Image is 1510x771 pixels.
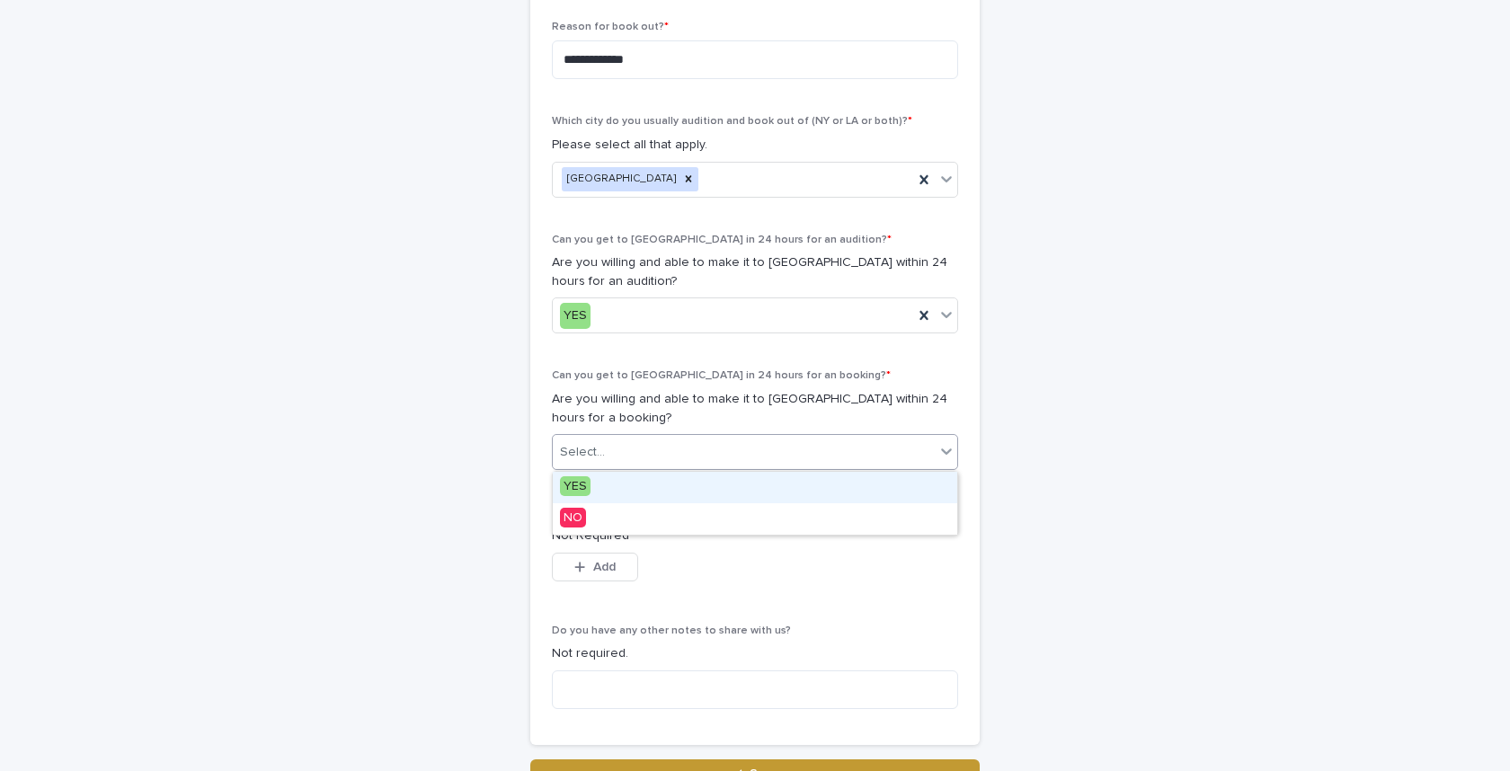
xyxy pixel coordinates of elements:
[552,136,958,155] p: Please select all that apply.
[560,443,605,462] div: Select...
[552,625,791,636] span: Do you have any other notes to share with us?
[552,235,892,245] span: Can you get to [GEOGRAPHIC_DATA] in 24 hours for an audition?
[552,22,669,32] span: Reason for book out?
[552,527,958,545] p: Not Required
[552,253,958,291] p: Are you willing and able to make it to [GEOGRAPHIC_DATA] within 24 hours for an audition?
[560,303,591,329] div: YES
[593,561,616,573] span: Add
[560,508,586,527] span: NO
[552,116,912,127] span: Which city do you usually audition and book out of (NY or LA or both)?
[552,553,638,581] button: Add
[553,503,957,535] div: NO
[560,476,591,496] span: YES
[562,167,679,191] div: [GEOGRAPHIC_DATA]
[552,370,891,381] span: Can you get to [GEOGRAPHIC_DATA] in 24 hours for an booking?
[552,390,958,428] p: Are you willing and able to make it to [GEOGRAPHIC_DATA] within 24 hours for a booking?
[552,644,958,663] p: Not required.
[553,472,957,503] div: YES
